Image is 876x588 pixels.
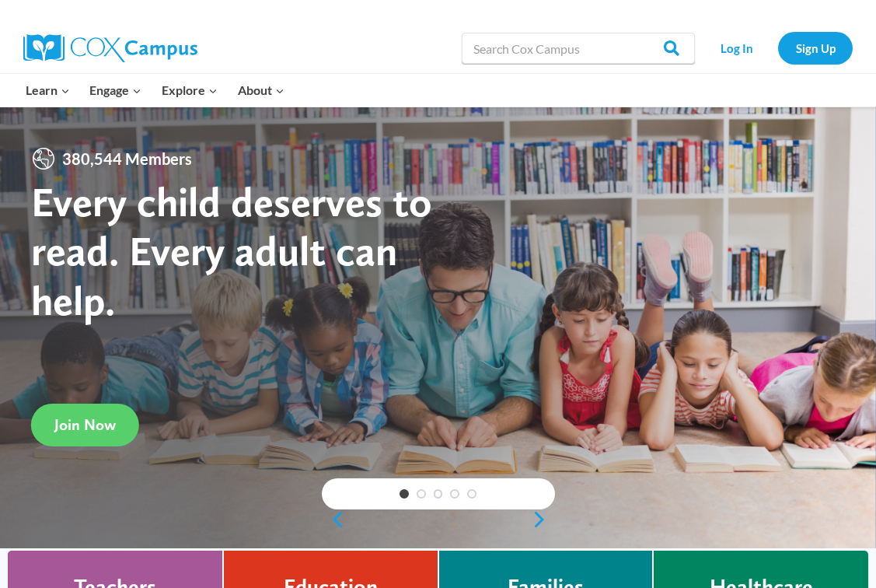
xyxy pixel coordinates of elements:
div: content slider buttons [322,504,555,535]
span: Explore [162,80,218,100]
input: Search Cox Campus [462,33,695,64]
span: About [238,80,284,100]
span: 380,544 Members [56,146,198,171]
a: 1 [400,489,409,499]
a: previous [322,510,345,529]
span: Join Now [54,415,116,434]
img: Cox Campus [23,34,197,62]
a: Sign Up [778,32,853,64]
nav: Secondary Navigation [703,32,853,64]
a: 5 [467,489,476,499]
a: 2 [417,489,426,499]
span: Engage [89,80,141,100]
a: Log In [703,32,770,64]
span: Learn [26,80,70,100]
a: Join Now [31,404,139,446]
nav: Primary Navigation [16,74,294,107]
strong: Every child deserves to read. Every adult can help. [31,177,432,325]
a: 3 [434,489,443,499]
a: 4 [450,489,459,499]
a: next [532,510,555,529]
